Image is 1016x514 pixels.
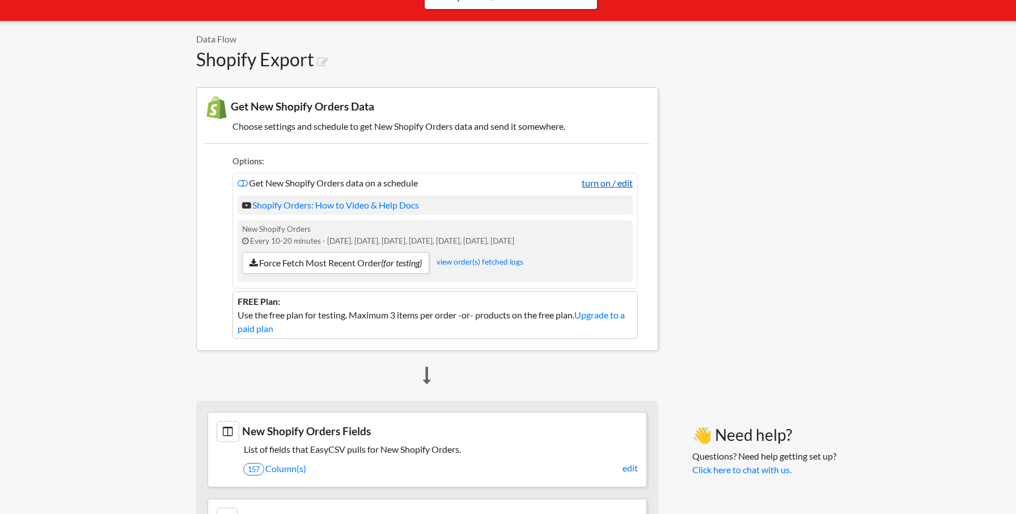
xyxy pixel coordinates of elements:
iframe: Drift Widget Chat Controller [959,457,1002,500]
b: FREE Plan: [238,296,280,307]
a: Force Fetch Most Recent Order(for testing) [242,252,429,274]
a: Upgrade to a paid plan [238,309,625,334]
a: turn on / edit [582,176,633,190]
span: 157 [243,463,264,475]
a: Shopify Orders: How to Video & Help Docs [242,199,419,210]
a: Click here to chat with us. [692,464,791,475]
h5: List of fields that EasyCSV pulls for New Shopify Orders. [217,444,638,454]
li: Options: [232,155,638,171]
div: New Shopify Orders Every 10-20 minutes - [DATE], [DATE], [DATE], [DATE], [DATE], [DATE], [DATE] [238,220,633,282]
h1: Shopify Export [196,49,658,70]
a: view order(s) fetched logs [437,257,523,266]
a: 157Column(s) [243,459,638,478]
img: New Shopify Orders [205,96,228,119]
p: Data Flow [196,32,658,46]
h5: Choose settings and schedule to get New Shopify Orders data and send it somewhere. [205,121,649,131]
li: Get New Shopify Orders data on a schedule [232,173,638,288]
a: edit [623,461,638,475]
i: (for testing) [381,257,422,268]
h3: New Shopify Orders Fields [217,421,638,442]
h3: Get New Shopify Orders Data [205,96,649,119]
p: Questions? Need help getting set up? [692,449,836,477]
li: Use the free plan for testing. Maximum 3 items per order -or- products on the free plan. [232,291,638,339]
h3: 👋 Need help? [692,426,836,445]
